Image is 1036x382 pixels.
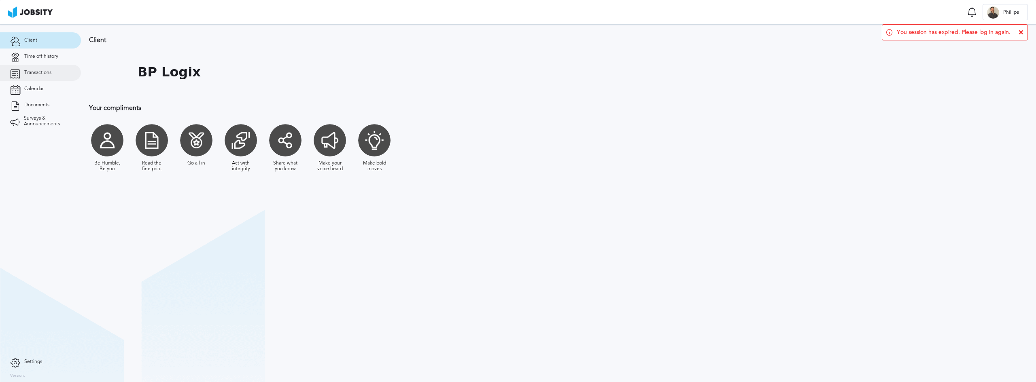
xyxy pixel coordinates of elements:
[24,86,44,92] span: Calendar
[89,104,528,112] h3: Your compliments
[138,160,166,172] div: Read the fine print
[983,4,1028,20] button: PPhillipe
[360,160,388,172] div: Make bold moves
[987,6,999,19] div: P
[897,29,1011,36] span: You session has expired. Please log in again.
[93,160,121,172] div: Be Humble, Be you
[999,10,1023,15] span: Phillipe
[24,116,71,127] span: Surveys & Announcements
[271,160,299,172] div: Share what you know
[24,70,51,76] span: Transactions
[138,65,201,80] h1: BP Logix
[10,374,25,378] label: Version:
[8,6,53,18] img: ab4bad089aa723f57921c736e9817d99.png
[24,38,37,43] span: Client
[89,36,528,44] h3: Client
[24,102,49,108] span: Documents
[24,54,58,59] span: Time off history
[187,160,205,166] div: Go all in
[24,359,42,365] span: Settings
[316,160,344,172] div: Make your voice heard
[227,160,255,172] div: Act with integrity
